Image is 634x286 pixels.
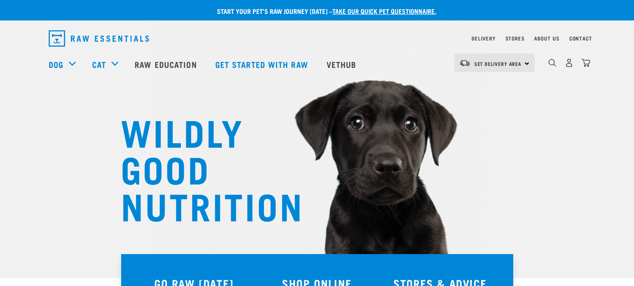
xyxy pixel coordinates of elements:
a: Get started with Raw [207,48,318,81]
img: van-moving.png [459,59,470,67]
a: take our quick pet questionnaire. [332,9,436,13]
img: home-icon-1@2x.png [548,59,556,67]
a: Cat [92,58,106,70]
img: home-icon@2x.png [582,59,590,67]
span: Set Delivery Area [474,62,522,65]
img: Raw Essentials Logo [49,30,149,47]
a: Contact [569,37,592,40]
a: About Us [534,37,559,40]
a: Delivery [472,37,495,40]
a: Raw Education [126,48,207,81]
a: Vethub [318,48,367,81]
a: Stores [505,37,525,40]
nav: dropdown navigation [42,27,592,50]
img: user.png [565,59,573,67]
a: Dog [49,58,63,70]
h1: WILDLY GOOD NUTRITION [121,113,284,223]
